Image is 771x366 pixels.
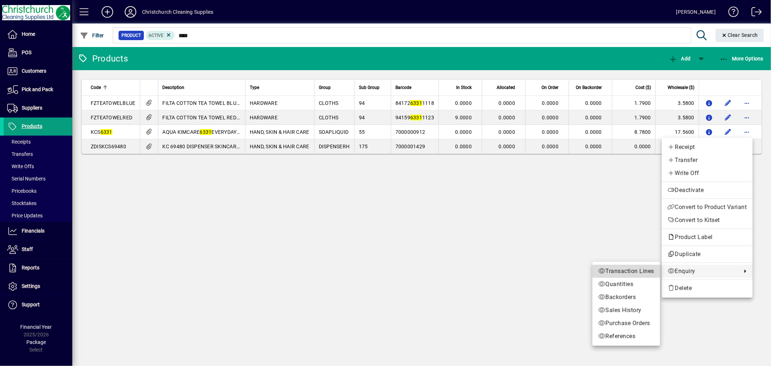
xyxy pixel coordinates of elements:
[598,280,654,289] span: Quantities
[668,203,747,212] span: Convert to Product Variant
[668,143,747,152] span: Receipt
[668,234,716,241] span: Product Label
[598,332,654,341] span: References
[598,267,654,276] span: Transaction Lines
[598,319,654,328] span: Purchase Orders
[662,184,753,197] button: Deactivate product
[598,293,654,302] span: Backorders
[668,250,747,259] span: Duplicate
[668,186,747,195] span: Deactivate
[668,156,747,165] span: Transfer
[668,284,747,293] span: Delete
[668,216,747,225] span: Convert to Kitset
[598,306,654,315] span: Sales History
[668,267,738,276] span: Enquiry
[668,169,747,178] span: Write Off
